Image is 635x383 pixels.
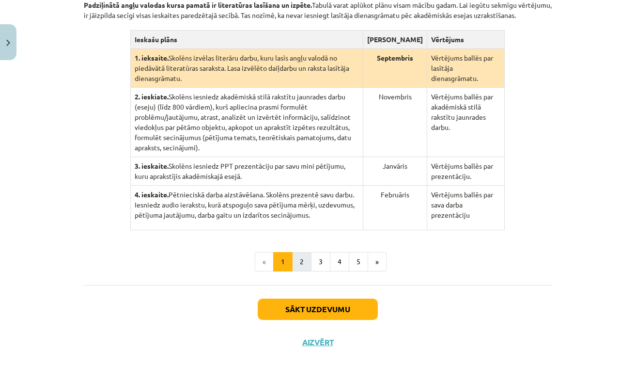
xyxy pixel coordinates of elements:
button: 1 [273,252,293,271]
strong: Padziļinātā angļu valodas kursa pamatā ir literatūras lasīšana un izpēte. [84,0,312,9]
p: Pētnieciskā darba aizstāvēšana. Skolēns prezentē savu darbu. Iesniedz audio ierakstu, kurā atspog... [135,190,359,220]
strong: 4. ieskaite. [135,190,169,199]
th: Ieskašu plāns [131,31,363,49]
button: » [368,252,387,271]
nav: Page navigation example [84,252,552,271]
td: Vērtējums ballēs par lasītāja dienasgrāmatu. [427,49,504,88]
strong: Septembris [377,53,413,62]
p: Februāris [367,190,423,200]
th: [PERSON_NAME] [363,31,427,49]
strong: 1. ieksaite. [135,53,169,62]
button: 3 [311,252,330,271]
td: Novembris [363,88,427,157]
td: Vērtējums ballēs par prezentāciju. [427,157,504,186]
button: Sākt uzdevumu [258,299,378,320]
td: Skolēns izvēlas literāru darbu, kuru lasīs angļu valodā no piedāvātā literatūras saraksta. Lasa i... [131,49,363,88]
td: Skolēns iesniedz PPT prezentāciju par savu mini pētījumu, kuru aprakstījis akadēmiskajā esejā. [131,157,363,186]
img: icon-close-lesson-0947bae3869378f0d4975bcd49f059093ad1ed9edebbc8119c70593378902aed.svg [6,40,10,46]
button: 2 [292,252,311,271]
button: 5 [349,252,368,271]
td: Janvāris [363,157,427,186]
button: 4 [330,252,349,271]
button: Aizvērt [299,337,336,347]
td: Vērtējums ballēs par sava darba prezentāciju [427,186,504,230]
strong: 2. ieskiate. [135,92,169,101]
strong: 3. ieskaite. [135,161,169,170]
td: Vērtējums ballēs par akadēmiskā stilā rakstītu jaunrades darbu. [427,88,504,157]
td: Skolēns iesniedz akadēmiskā stilā rakstītu jaunrades darbu (eseju) (līdz 800 vārdiem), kurš aplie... [131,88,363,157]
th: Vērtējums [427,31,504,49]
